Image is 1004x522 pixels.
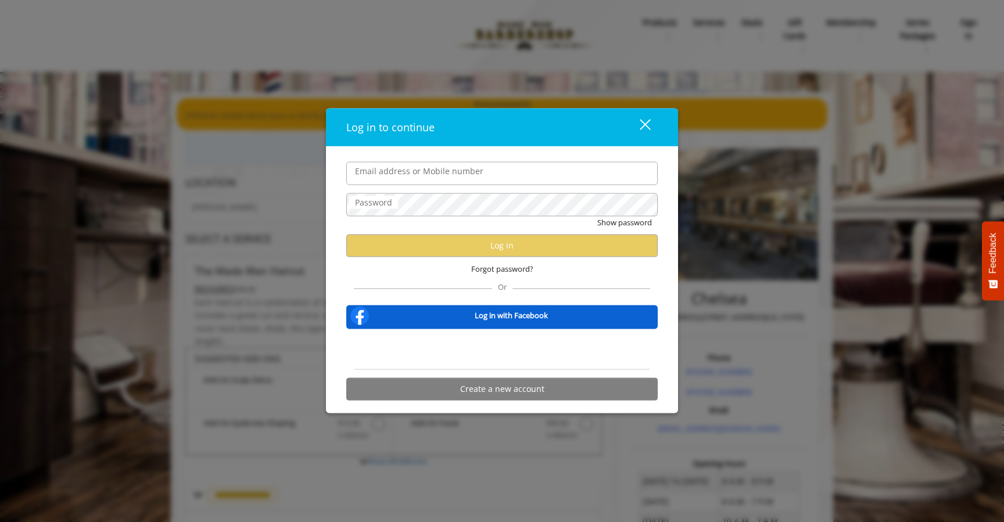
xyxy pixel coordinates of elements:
button: Create a new account [346,377,658,400]
span: Or [492,281,512,291]
iframe: Sign in with Google Button [443,336,561,362]
span: Feedback [988,233,998,273]
button: Log in [346,234,658,257]
button: Show password [597,216,652,228]
label: Email address or Mobile number [349,164,489,177]
button: close dialog [618,115,658,139]
div: close dialog [626,118,650,136]
label: Password [349,196,398,208]
span: Log in to continue [346,120,435,134]
img: facebook-logo [348,304,371,327]
input: Email address or Mobile number [346,161,658,185]
input: Password [346,193,658,216]
b: Log in with Facebook [475,309,548,322]
div: Sign in with Google. Opens in new tab [449,336,555,362]
button: Feedback - Show survey [982,221,1004,300]
span: Forgot password? [471,262,533,275]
